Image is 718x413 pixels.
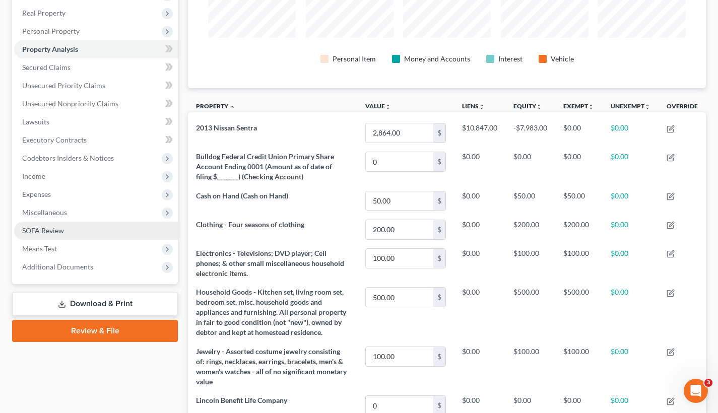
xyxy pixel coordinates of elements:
span: Means Test [22,244,57,253]
a: SOFA Review [14,222,178,240]
i: unfold_more [536,104,542,110]
a: Lawsuits [14,113,178,131]
span: Jewelry - Assorted costume jewelry consisting of: rings, necklaces, earrings, bracelets, men's & ... [196,347,347,386]
td: $10,847.00 [454,118,505,147]
span: Lawsuits [22,117,49,126]
td: $0.00 [603,342,659,391]
td: $0.00 [454,244,505,283]
td: $500.00 [555,283,603,342]
td: $0.00 [454,283,505,342]
div: $ [433,347,445,366]
a: Unsecured Nonpriority Claims [14,95,178,113]
td: $0.00 [603,215,659,244]
span: Electronics - Televisions; DVD player; Cell phones; & other small miscellaneous household electro... [196,249,344,278]
a: Property Analysis [14,40,178,58]
a: Liensunfold_more [462,102,485,110]
td: $0.00 [454,186,505,215]
div: $ [433,152,445,171]
a: Valueunfold_more [365,102,391,110]
td: $0.00 [555,118,603,147]
td: -$7,983.00 [505,118,555,147]
span: Additional Documents [22,262,93,271]
span: Property Analysis [22,45,78,53]
i: expand_less [229,104,235,110]
input: 0.00 [366,220,433,239]
td: $0.00 [603,186,659,215]
a: Executory Contracts [14,131,178,149]
td: $0.00 [603,244,659,283]
td: $0.00 [603,118,659,147]
a: Unexemptunfold_more [611,102,650,110]
span: Bulldog Federal Credit Union Primary Share Account Ending 0001 (Amount as of date of filing $____... [196,152,334,181]
div: Personal Item [333,54,376,64]
span: Real Property [22,9,66,17]
th: Override [659,96,706,119]
input: 0.00 [366,123,433,143]
i: unfold_more [479,104,485,110]
span: Miscellaneous [22,208,67,217]
span: Codebtors Insiders & Notices [22,154,114,162]
span: Personal Property [22,27,80,35]
i: unfold_more [588,104,594,110]
div: Vehicle [551,54,574,64]
a: Unsecured Priority Claims [14,77,178,95]
td: $0.00 [505,148,555,186]
span: Income [22,172,45,180]
td: $500.00 [505,283,555,342]
i: unfold_more [385,104,391,110]
input: 0.00 [366,288,433,307]
td: $100.00 [555,244,603,283]
div: $ [433,249,445,268]
a: Download & Print [12,292,178,316]
div: Interest [498,54,523,64]
div: $ [433,123,445,143]
input: 0.00 [366,152,433,171]
div: Money and Accounts [404,54,470,64]
a: Review & File [12,320,178,342]
td: $50.00 [505,186,555,215]
a: Property expand_less [196,102,235,110]
div: $ [433,220,445,239]
span: Household Goods - Kitchen set, living room set, bedroom set, misc. household goods and appliances... [196,288,346,336]
span: Secured Claims [22,63,71,72]
td: $200.00 [555,215,603,244]
td: $100.00 [505,244,555,283]
span: Lincoln Benefit Life Company [196,396,287,404]
a: Equityunfold_more [513,102,542,110]
td: $0.00 [454,342,505,391]
iframe: Intercom live chat [684,379,708,403]
span: Unsecured Priority Claims [22,81,105,90]
td: $0.00 [603,283,659,342]
input: 0.00 [366,347,433,366]
td: $0.00 [603,148,659,186]
td: $50.00 [555,186,603,215]
span: SOFA Review [22,226,64,235]
span: Unsecured Nonpriority Claims [22,99,118,108]
td: $0.00 [454,148,505,186]
td: $100.00 [555,342,603,391]
span: Cash on Hand (Cash on Hand) [196,191,288,200]
span: 2013 Nissan Sentra [196,123,257,132]
a: Secured Claims [14,58,178,77]
span: Executory Contracts [22,135,87,144]
i: unfold_more [644,104,650,110]
div: $ [433,191,445,211]
span: 3 [704,379,712,387]
td: $0.00 [454,215,505,244]
input: 0.00 [366,191,433,211]
a: Exemptunfold_more [563,102,594,110]
input: 0.00 [366,249,433,268]
td: $100.00 [505,342,555,391]
div: $ [433,288,445,307]
td: $200.00 [505,215,555,244]
span: Clothing - Four seasons of clothing [196,220,304,229]
span: Expenses [22,190,51,198]
td: $0.00 [555,148,603,186]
